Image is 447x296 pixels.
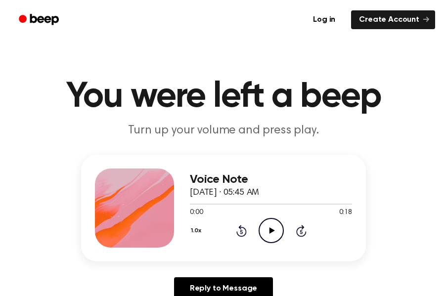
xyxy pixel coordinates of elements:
[339,208,352,218] span: 0:18
[190,188,259,197] span: [DATE] · 05:45 AM
[12,79,435,115] h1: You were left a beep
[351,10,435,29] a: Create Account
[12,10,68,30] a: Beep
[190,208,203,218] span: 0:00
[303,8,345,31] a: Log in
[34,123,413,139] p: Turn up your volume and press play.
[190,222,205,239] button: 1.0x
[190,173,352,186] h3: Voice Note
